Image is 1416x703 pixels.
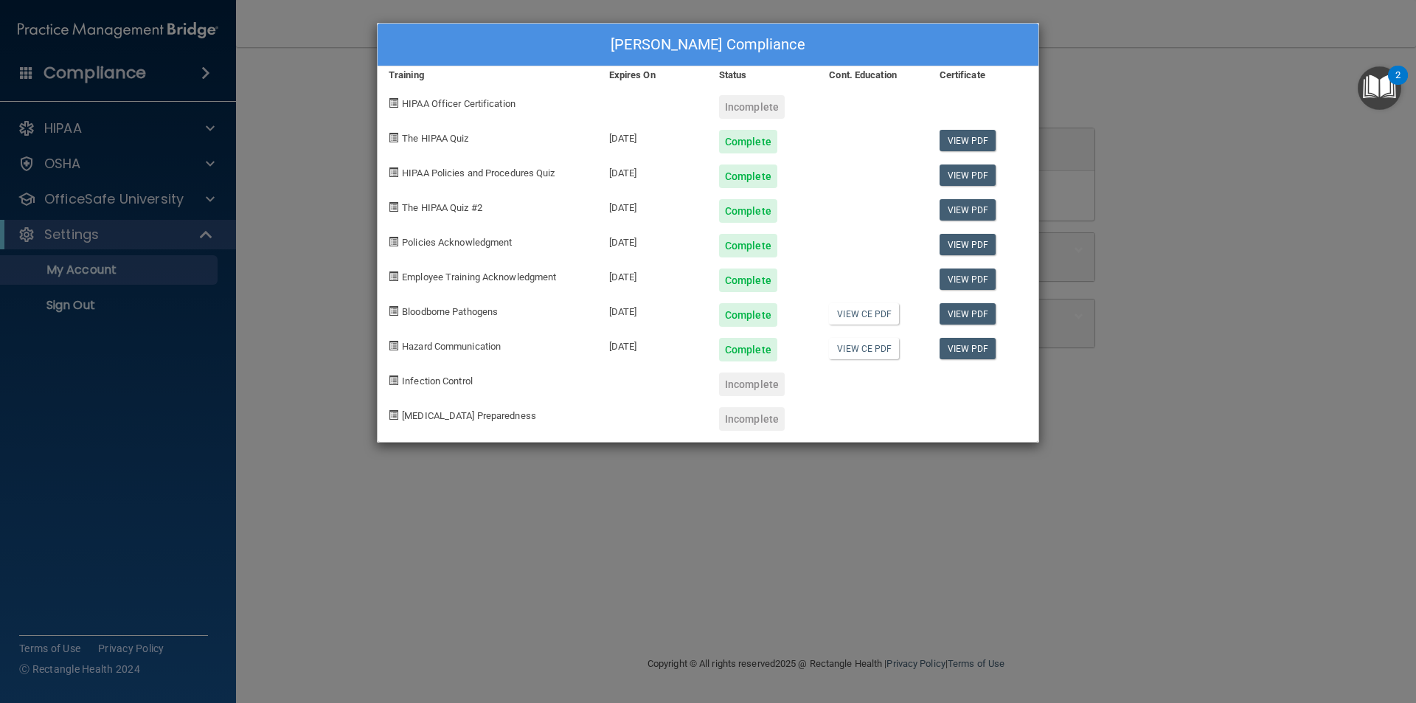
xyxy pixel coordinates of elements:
span: Bloodborne Pathogens [402,306,498,317]
div: Incomplete [719,407,785,431]
div: Incomplete [719,373,785,396]
div: 2 [1395,75,1401,94]
div: Status [708,66,818,84]
a: View PDF [940,303,996,325]
div: Cont. Education [818,66,928,84]
span: The HIPAA Quiz [402,133,468,144]
div: Complete [719,165,777,188]
span: Infection Control [402,375,473,387]
div: [DATE] [598,188,708,223]
span: Employee Training Acknowledgment [402,271,556,283]
span: Hazard Communication [402,341,501,352]
div: Complete [719,338,777,361]
a: View CE PDF [829,303,899,325]
div: [DATE] [598,292,708,327]
a: View PDF [940,130,996,151]
div: [PERSON_NAME] Compliance [378,24,1038,66]
div: Expires On [598,66,708,84]
a: View PDF [940,338,996,359]
span: [MEDICAL_DATA] Preparedness [402,410,536,421]
a: View PDF [940,165,996,186]
div: Complete [719,303,777,327]
div: [DATE] [598,119,708,153]
div: [DATE] [598,257,708,292]
span: HIPAA Officer Certification [402,98,516,109]
a: View CE PDF [829,338,899,359]
div: Training [378,66,598,84]
div: Complete [719,199,777,223]
div: [DATE] [598,153,708,188]
span: Policies Acknowledgment [402,237,512,248]
div: Incomplete [719,95,785,119]
div: Complete [719,234,777,257]
button: Open Resource Center, 2 new notifications [1358,66,1401,110]
div: [DATE] [598,327,708,361]
div: [DATE] [598,223,708,257]
div: Complete [719,269,777,292]
div: Complete [719,130,777,153]
a: View PDF [940,199,996,221]
a: View PDF [940,234,996,255]
div: Certificate [929,66,1038,84]
a: View PDF [940,269,996,290]
span: The HIPAA Quiz #2 [402,202,482,213]
span: HIPAA Policies and Procedures Quiz [402,167,555,179]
